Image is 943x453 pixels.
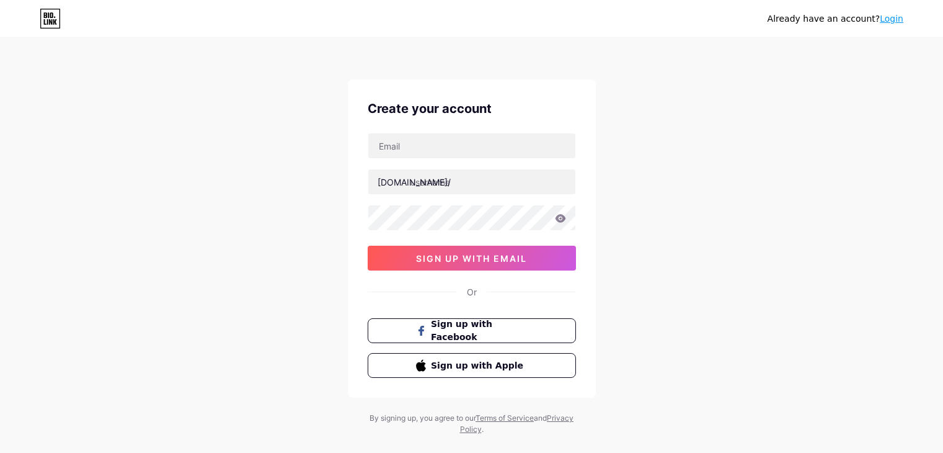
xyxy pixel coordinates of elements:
button: Sign up with Apple [368,353,576,378]
div: Or [467,285,477,298]
div: By signing up, you agree to our and . [366,413,577,435]
button: sign up with email [368,246,576,271]
a: Terms of Service [476,413,534,423]
a: Login [880,14,903,24]
div: Create your account [368,99,576,118]
div: [DOMAIN_NAME]/ [378,176,451,189]
span: sign up with email [416,253,527,264]
input: username [368,169,575,194]
button: Sign up with Facebook [368,318,576,343]
span: Sign up with Apple [431,359,527,372]
div: Already have an account? [768,12,903,25]
span: Sign up with Facebook [431,318,527,344]
input: Email [368,133,575,158]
